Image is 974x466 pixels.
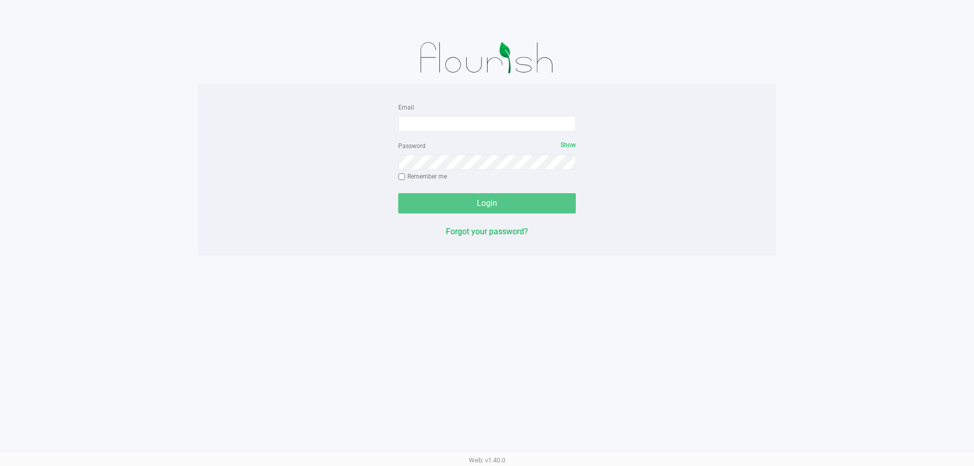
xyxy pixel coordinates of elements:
span: Show [561,141,576,149]
span: Web: v1.40.0 [469,456,505,464]
button: Forgot your password? [446,226,528,238]
label: Email [398,103,414,112]
label: Password [398,141,426,151]
label: Remember me [398,172,447,181]
input: Remember me [398,173,405,181]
